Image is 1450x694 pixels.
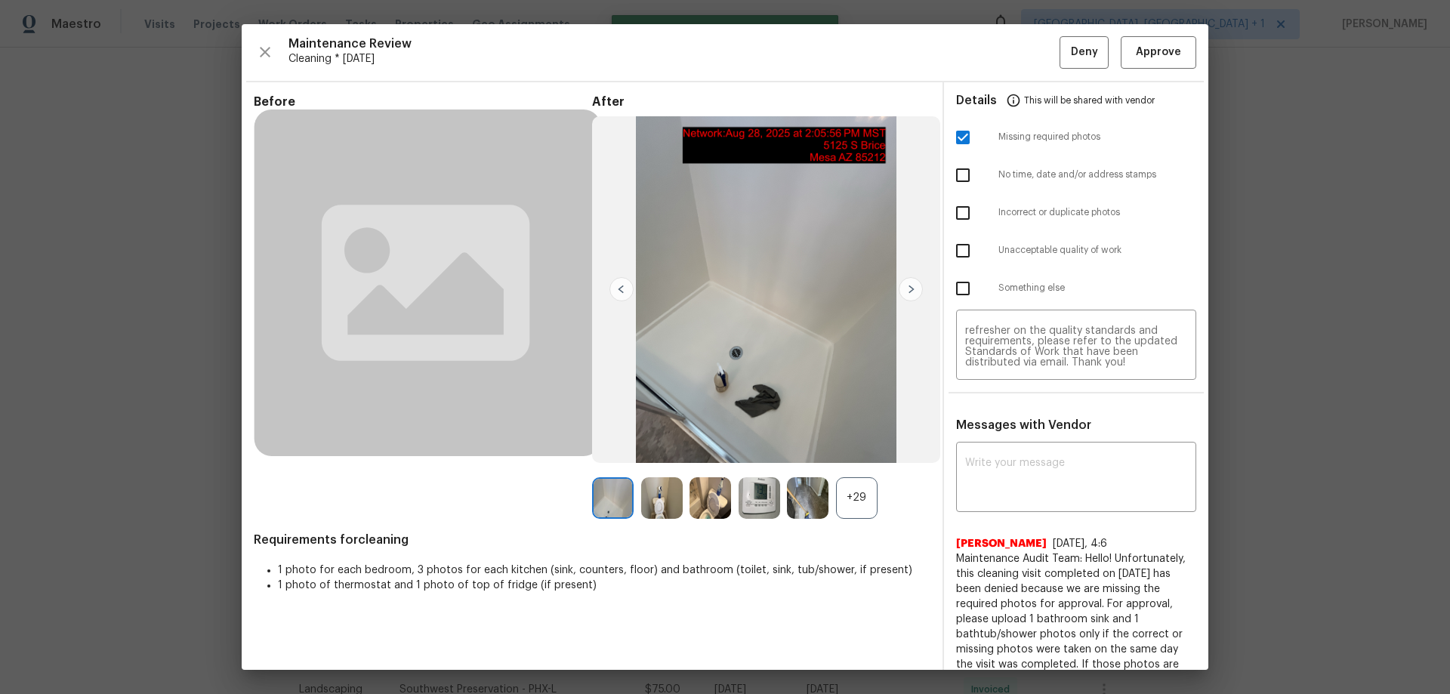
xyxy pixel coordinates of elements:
[998,131,1196,143] span: Missing required photos
[1024,82,1155,119] span: This will be shared with vendor
[1053,538,1107,549] span: [DATE], 4:6
[998,244,1196,257] span: Unacceptable quality of work
[956,536,1047,551] span: [PERSON_NAME]
[899,277,923,301] img: right-chevron-button-url
[1121,36,1196,69] button: Approve
[609,277,634,301] img: left-chevron-button-url
[944,156,1208,194] div: No time, date and/or address stamps
[956,419,1091,431] span: Messages with Vendor
[944,232,1208,270] div: Unacceptable quality of work
[965,325,1187,368] textarea: Maintenance Audit Team: Hello! Unfortunately, this cleaning visit completed on [DATE] has been de...
[1060,36,1109,69] button: Deny
[944,119,1208,156] div: Missing required photos
[1071,43,1098,62] span: Deny
[1136,43,1181,62] span: Approve
[944,194,1208,232] div: Incorrect or duplicate photos
[288,51,1060,66] span: Cleaning * [DATE]
[278,578,930,593] li: 1 photo of thermostat and 1 photo of top of fridge (if present)
[998,206,1196,219] span: Incorrect or duplicate photos
[592,94,930,109] span: After
[944,270,1208,307] div: Something else
[254,532,930,547] span: Requirements for cleaning
[836,477,878,519] div: +29
[278,563,930,578] li: 1 photo for each bedroom, 3 photos for each kitchen (sink, counters, floor) and bathroom (toilet,...
[956,82,997,119] span: Details
[998,282,1196,295] span: Something else
[288,36,1060,51] span: Maintenance Review
[254,94,592,109] span: Before
[998,168,1196,181] span: No time, date and/or address stamps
